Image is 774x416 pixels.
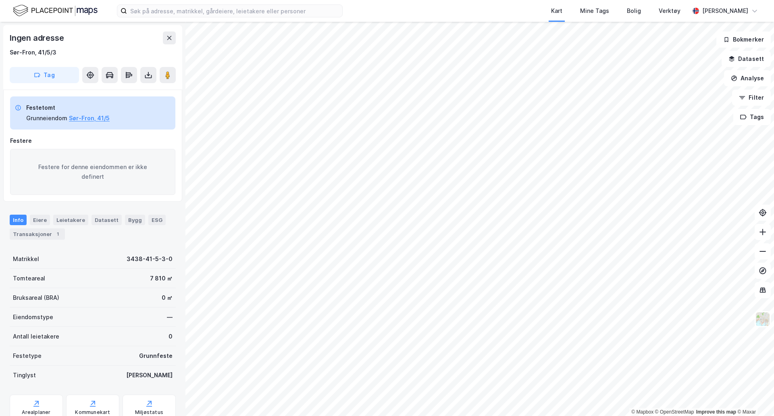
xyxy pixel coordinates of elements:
div: 0 ㎡ [162,293,173,303]
button: Tag [10,67,79,83]
a: Mapbox [631,409,653,415]
div: — [167,312,173,322]
div: Grunnfeste [139,351,173,361]
iframe: Chat Widget [734,377,774,416]
div: 0 [169,332,173,341]
button: Analyse [724,70,771,86]
div: Festetomt [26,103,110,113]
div: [PERSON_NAME] [126,370,173,380]
img: logo.f888ab2527a4732fd821a326f86c7f29.svg [13,4,98,18]
div: Kart [551,6,562,16]
div: 7 810 ㎡ [150,274,173,283]
div: Mine Tags [580,6,609,16]
button: Filter [732,90,771,106]
button: Bokmerker [716,31,771,48]
div: Antall leietakere [13,332,59,341]
div: Eiendomstype [13,312,53,322]
a: Improve this map [696,409,736,415]
div: Festere for denne eiendommen er ikke definert [10,149,175,195]
img: Z [755,311,770,327]
div: 1 [54,230,62,238]
div: Kontrollprogram for chat [734,377,774,416]
a: OpenStreetMap [655,409,694,415]
div: Info [10,215,27,225]
input: Søk på adresse, matrikkel, gårdeiere, leietakere eller personer [127,5,342,17]
div: Datasett [92,215,122,225]
div: [PERSON_NAME] [702,6,748,16]
button: Datasett [722,51,771,67]
div: 3438-41-5-3-0 [127,254,173,264]
div: ESG [148,215,166,225]
div: Tinglyst [13,370,36,380]
div: Ingen adresse [10,31,65,44]
div: Verktøy [659,6,680,16]
div: Festetype [13,351,42,361]
div: Bolig [627,6,641,16]
div: Festere [10,136,175,146]
div: Matrikkel [13,254,39,264]
div: Eiere [30,215,50,225]
div: Miljøstatus [135,409,163,416]
div: Kommunekart [75,409,110,416]
div: Transaksjoner [10,228,65,240]
div: Bygg [125,215,145,225]
button: Sør-Fron, 41/5 [69,113,110,123]
div: Tomteareal [13,274,45,283]
div: Arealplaner [22,409,50,416]
div: Bruksareal (BRA) [13,293,59,303]
div: Grunneiendom [26,113,67,123]
div: Leietakere [53,215,88,225]
div: Sør-Fron, 41/5/3 [10,48,56,57]
button: Tags [733,109,771,125]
